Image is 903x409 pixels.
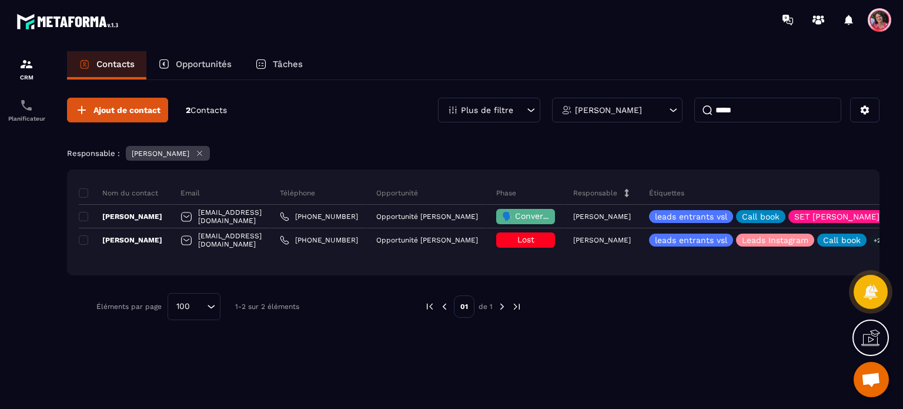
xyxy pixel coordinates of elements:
[96,59,135,69] p: Contacts
[16,11,122,32] img: logo
[854,362,889,397] div: Ouvrir le chat
[3,74,50,81] p: CRM
[79,235,162,245] p: [PERSON_NAME]
[649,188,684,198] p: Étiquettes
[280,188,315,198] p: Téléphone
[19,57,34,71] img: formation
[280,235,358,245] a: [PHONE_NUMBER]
[573,188,617,198] p: Responsable
[376,236,478,244] p: Opportunité [PERSON_NAME]
[496,188,516,198] p: Phase
[132,149,189,158] p: [PERSON_NAME]
[794,212,879,221] p: SET [PERSON_NAME]
[869,234,885,247] p: +2
[19,98,34,112] img: scheduler
[280,212,358,221] a: [PHONE_NUMBER]
[79,188,158,198] p: Nom du contact
[439,301,450,312] img: prev
[502,211,606,221] span: 🗣️ Conversation en cours
[67,51,146,79] a: Contacts
[376,188,418,198] p: Opportunité
[235,302,299,311] p: 1-2 sur 2 éléments
[454,295,474,318] p: 01
[3,115,50,122] p: Planificateur
[243,51,315,79] a: Tâches
[79,212,162,221] p: [PERSON_NAME]
[168,293,220,320] div: Search for option
[742,212,780,221] p: Call book
[67,98,168,122] button: Ajout de contact
[573,212,631,221] p: [PERSON_NAME]
[93,104,160,116] span: Ajout de contact
[461,106,513,114] p: Plus de filtre
[517,235,534,244] span: Lost
[479,302,493,311] p: de 1
[3,48,50,89] a: formationformationCRM
[273,59,303,69] p: Tâches
[3,89,50,131] a: schedulerschedulerPlanificateur
[424,301,435,312] img: prev
[190,105,227,115] span: Contacts
[497,301,507,312] img: next
[96,302,162,311] p: Éléments par page
[172,300,194,313] span: 100
[186,105,227,116] p: 2
[376,212,478,221] p: Opportunité [PERSON_NAME]
[823,236,861,244] p: Call book
[655,212,727,221] p: leads entrants vsl
[573,236,631,244] p: [PERSON_NAME]
[194,300,204,313] input: Search for option
[742,236,808,244] p: Leads Instagram
[67,149,120,158] p: Responsable :
[575,106,642,114] p: [PERSON_NAME]
[655,236,727,244] p: leads entrants vsl
[511,301,522,312] img: next
[176,59,232,69] p: Opportunités
[180,188,200,198] p: Email
[146,51,243,79] a: Opportunités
